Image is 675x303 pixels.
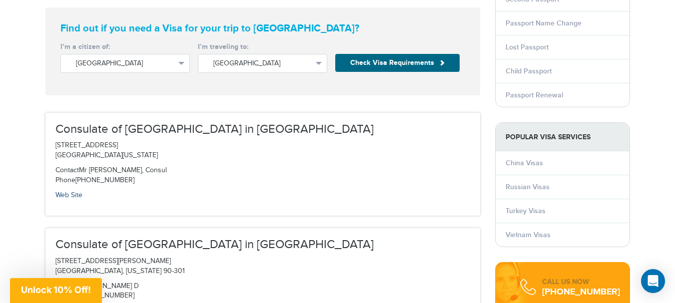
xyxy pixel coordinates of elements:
[55,141,470,161] p: [STREET_ADDRESS] [GEOGRAPHIC_DATA][US_STATE]
[55,166,79,174] span: Contact
[506,231,551,239] a: Vietnam Visas
[55,191,82,199] a: Web Site
[10,278,102,303] div: Unlock 10% Off!
[60,54,190,73] button: [GEOGRAPHIC_DATA]
[506,207,546,215] a: Turkey Visas
[198,42,327,52] label: I’m traveling to:
[76,58,174,68] span: [GEOGRAPHIC_DATA]
[55,257,470,277] p: [STREET_ADDRESS][PERSON_NAME] [GEOGRAPHIC_DATA], [US_STATE] 90-301
[55,238,470,251] h3: Consulate of [GEOGRAPHIC_DATA] in [GEOGRAPHIC_DATA]
[506,159,543,167] a: China Visas
[506,67,552,75] a: Child Passport
[55,123,470,136] h3: Consulate of [GEOGRAPHIC_DATA] in [GEOGRAPHIC_DATA]
[542,287,620,297] div: [PHONE_NUMBER]
[542,277,620,287] div: CALL US NOW
[496,123,630,151] strong: Popular Visa Services
[506,183,550,191] a: Russian Visas
[55,176,75,184] span: Phone
[55,282,470,302] p: [PERSON_NAME] D [PHONE_NUMBER]
[213,58,312,68] span: [GEOGRAPHIC_DATA]
[55,166,470,186] p: Mr [PERSON_NAME], Consul [PHONE_NUMBER]
[21,285,91,295] span: Unlock 10% Off!
[506,43,549,51] a: Lost Passport
[641,269,665,293] div: Open Intercom Messenger
[506,19,582,27] a: Passport Name Change
[198,54,327,73] button: [GEOGRAPHIC_DATA]
[60,22,465,34] strong: Find out if you need a Visa for your trip to [GEOGRAPHIC_DATA]?
[506,91,563,99] a: Passport Renewal
[335,54,460,72] button: Check Visa Requirements
[60,42,190,52] label: I’m a citizen of:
